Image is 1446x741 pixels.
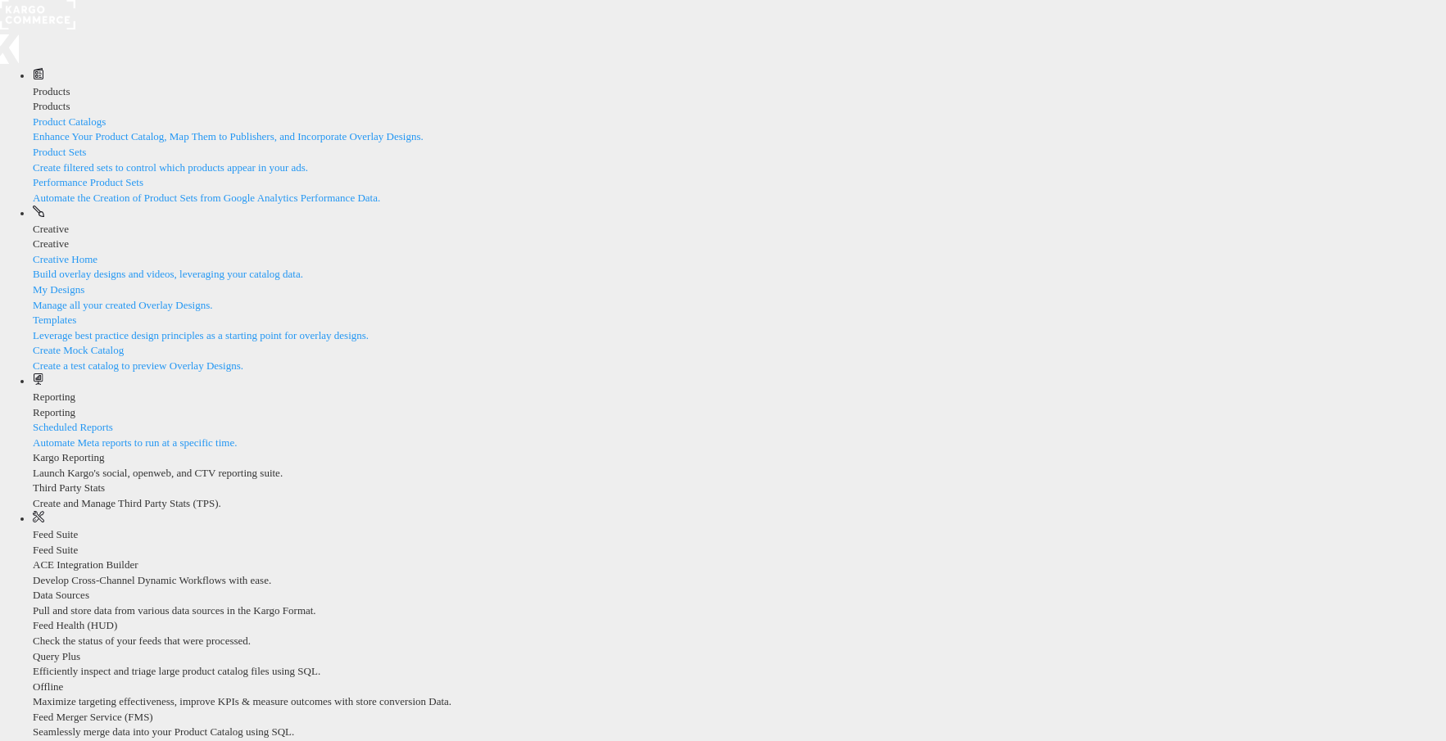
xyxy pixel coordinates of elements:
span: Feed Suite [33,528,78,540]
div: ACE Integration Builder [33,558,1446,573]
div: Develop Cross-Channel Dynamic Workflows with ease. [33,573,1446,589]
div: Kargo Reporting [33,450,1446,466]
div: Feed Health (HUD) [33,618,1446,634]
a: Scheduled ReportsAutomate Meta reports to run at a specific time. [33,420,1446,450]
div: Feed Suite [33,543,1446,558]
div: Build overlay designs and videos, leveraging your catalog data. [33,267,1446,282]
div: Creative [33,237,1446,252]
a: Performance Product SetsAutomate the Creation of Product Sets from Google Analytics Performance D... [33,175,1446,206]
div: Maximize targeting effectiveness, improve KPIs & measure outcomes with store conversion Data. [33,694,1446,710]
div: Enhance Your Product Catalog, Map Them to Publishers, and Incorporate Overlay Designs. [33,129,1446,145]
div: Launch Kargo's social, openweb, and CTV reporting suite. [33,466,1446,481]
div: Create a test catalog to preview Overlay Designs. [33,359,1446,374]
div: Seamlessly merge data into your Product Catalog using SQL. [33,725,1446,740]
a: Product CatalogsEnhance Your Product Catalog, Map Them to Publishers, and Incorporate Overlay Des... [33,115,1446,145]
div: Pull and store data from various data sources in the Kargo Format. [33,603,1446,619]
div: Create and Manage Third Party Stats (TPS). [33,496,1446,512]
div: Check the status of your feeds that were processed. [33,634,1446,649]
span: Reporting [33,391,75,403]
div: Feed Merger Service (FMS) [33,710,1446,725]
div: Templates [33,313,1446,328]
div: Product Catalogs [33,115,1446,130]
div: Query Plus [33,649,1446,665]
div: Automate Meta reports to run at a specific time. [33,436,1446,451]
a: My DesignsManage all your created Overlay Designs. [33,282,1446,313]
div: Manage all your created Overlay Designs. [33,298,1446,314]
div: Reporting [33,405,1446,421]
div: Create filtered sets to control which products appear in your ads. [33,160,1446,176]
a: TemplatesLeverage best practice design principles as a starting point for overlay designs. [33,313,1446,343]
div: Third Party Stats [33,481,1446,496]
div: Automate the Creation of Product Sets from Google Analytics Performance Data. [33,191,1446,206]
div: Performance Product Sets [33,175,1446,191]
div: Create Mock Catalog [33,343,1446,359]
span: Creative [33,223,69,235]
div: Products [33,99,1446,115]
div: Offline [33,680,1446,695]
div: Data Sources [33,588,1446,603]
a: Product SetsCreate filtered sets to control which products appear in your ads. [33,145,1446,175]
span: Products [33,85,70,97]
div: My Designs [33,282,1446,298]
div: Leverage best practice design principles as a starting point for overlay designs. [33,328,1446,344]
div: Creative Home [33,252,1446,268]
div: Efficiently inspect and triage large product catalog files using SQL. [33,664,1446,680]
a: Creative HomeBuild overlay designs and videos, leveraging your catalog data. [33,252,1446,282]
a: Create Mock CatalogCreate a test catalog to preview Overlay Designs. [33,343,1446,373]
div: Product Sets [33,145,1446,160]
div: Scheduled Reports [33,420,1446,436]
